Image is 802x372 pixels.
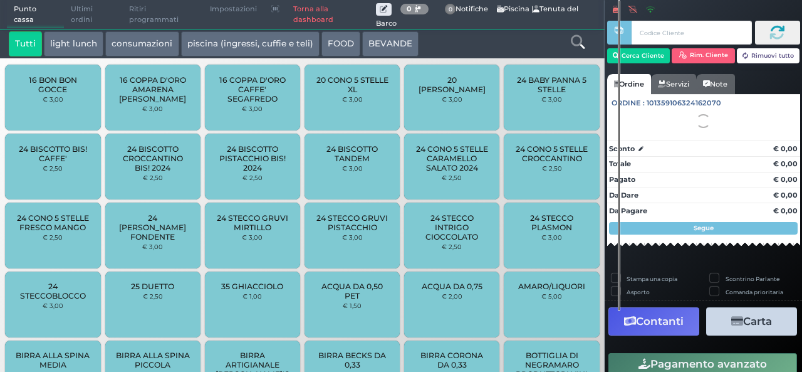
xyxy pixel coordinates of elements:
span: Punto cassa [7,1,65,29]
small: € 2,50 [143,292,163,300]
span: 24 BISCOTTO CROCCANTINO BIS! 2024 [115,144,190,173]
span: ACQUA DA 0,75 [422,282,482,291]
span: 24 STECCO GRUVI PISTACCHIO [315,213,390,232]
span: 24 BISCOTTO PISTACCHIO BIS! 2024 [216,144,290,173]
span: BIRRA BECKS DA 0,33 [315,351,390,369]
span: AMARO/LIQUORI [518,282,585,291]
span: 20 [PERSON_NAME] [415,75,489,94]
label: Scontrino Parlante [726,275,779,283]
strong: € 0,00 [773,191,798,199]
strong: € 0,00 [773,175,798,184]
span: 24 STECCOBLOCCO [16,282,90,300]
small: € 3,00 [242,233,263,241]
small: € 3,00 [242,105,263,112]
span: 20 CONO 5 STELLE XL [315,75,390,94]
span: BIRRA ALLA SPINA PICCOLA [115,351,190,369]
strong: € 0,00 [773,159,798,168]
small: € 3,00 [43,95,63,103]
span: Ritiri programmati [122,1,203,29]
small: € 2,50 [542,164,562,172]
span: 24 CONO 5 STELLE FRESCO MANGO [16,213,90,232]
span: 24 BISCOTTO TANDEM [315,144,390,163]
span: 101359106324162070 [647,98,721,109]
b: 0 [407,4,412,13]
span: 35 GHIACCIOLO [221,282,283,291]
small: € 3,00 [142,243,163,250]
button: piscina (ingressi, cuffie e teli) [181,31,320,56]
span: 24 STECCO PLASMON [514,213,589,232]
label: Stampa una copia [627,275,677,283]
span: 24 STECCO GRUVI MIRTILLO [216,213,290,232]
span: BIRRA CORONA DA 0,33 [415,351,489,369]
label: Comanda prioritaria [726,288,783,296]
small: € 2,50 [442,174,462,181]
small: € 3,00 [541,95,562,103]
small: € 2,50 [43,233,63,241]
span: 24 [PERSON_NAME] FONDENTE [115,213,190,242]
small: € 2,50 [442,243,462,250]
a: Torna alla dashboard [286,1,376,29]
button: consumazioni [105,31,179,56]
small: € 3,00 [541,233,562,241]
small: € 3,00 [342,233,363,241]
small: € 3,00 [142,105,163,112]
button: Contanti [608,307,699,336]
span: 24 STECCO INTRIGO CIOCCOLATO [415,213,489,242]
span: Impostazioni [203,1,264,18]
a: Note [696,74,734,94]
small: € 1,50 [343,302,362,309]
a: Servizi [651,74,696,94]
strong: Totale [609,159,631,168]
span: 24 CONO 5 STELLE CARAMELLO SALATO 2024 [415,144,489,173]
span: ACQUA DA 0,50 PET [315,282,390,300]
small: € 3,00 [43,302,63,309]
button: Rim. Cliente [672,48,735,63]
small: € 2,50 [143,174,163,181]
strong: Segue [694,224,714,232]
button: BEVANDE [362,31,419,56]
span: 16 COPPA D'ORO CAFFE' SEGAFREDO [216,75,290,104]
button: Tutti [9,31,42,56]
span: Ordine : [612,98,645,109]
button: FOOD [321,31,360,56]
span: 16 BON BON GOCCE [16,75,90,94]
span: 0 [445,4,456,15]
span: 25 DUETTO [131,282,174,291]
strong: € 0,00 [773,206,798,215]
strong: Sconto [609,144,635,154]
a: Ordine [607,74,651,94]
small: € 5,00 [541,292,562,300]
button: Rimuovi tutto [737,48,800,63]
span: 24 BISCOTTO BIS! CAFFE' [16,144,90,163]
button: light lunch [44,31,103,56]
button: Cerca Cliente [607,48,670,63]
strong: Da Pagare [609,206,647,215]
small: € 2,50 [242,174,263,181]
input: Codice Cliente [632,21,751,45]
small: € 1,00 [242,292,262,300]
strong: Pagato [609,175,635,184]
strong: € 0,00 [773,144,798,153]
small: € 3,00 [342,95,363,103]
small: € 3,00 [442,95,462,103]
label: Asporto [627,288,650,296]
small: € 3,00 [342,164,363,172]
strong: Da Dare [609,191,638,199]
span: 24 CONO 5 STELLE CROCCANTINO [514,144,589,163]
span: BIRRA ALLA SPINA MEDIA [16,351,90,369]
small: € 2,00 [442,292,462,300]
span: 16 COPPA D'ORO AMARENA [PERSON_NAME] [115,75,190,104]
small: € 2,50 [43,164,63,172]
span: 24 BABY PANNA 5 STELLE [514,75,589,94]
span: Ultimi ordini [64,1,122,29]
button: Carta [706,307,797,336]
